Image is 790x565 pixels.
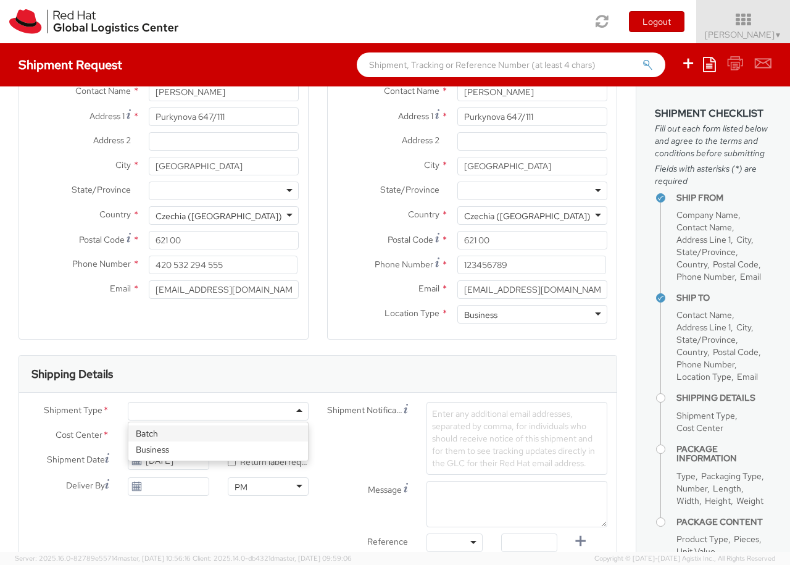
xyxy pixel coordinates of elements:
[775,30,782,40] span: ▼
[31,368,113,380] h3: Shipping Details
[655,122,771,159] span: Fill out each form listed below and agree to the terms and conditions before submitting
[75,85,131,96] span: Contact Name
[676,483,707,494] span: Number
[713,483,741,494] span: Length
[388,234,433,245] span: Postal Code
[736,322,751,333] span: City
[375,259,433,270] span: Phone Number
[432,408,595,469] span: Enter any additional email addresses, separated by comma, for individuals who should receive noti...
[713,259,759,270] span: Postal Code
[734,534,759,545] span: Pieces
[327,404,404,417] span: Shipment Notification
[128,425,308,442] div: Batch
[676,534,728,545] span: Product Type
[705,495,731,506] span: Height
[676,259,707,270] span: Country
[44,404,102,418] span: Shipment Type
[368,484,402,495] span: Message
[676,371,731,382] span: Location Type
[402,135,439,146] span: Address 2
[9,9,178,34] img: rh-logistics-00dfa346123c4ec078e1.svg
[424,159,439,170] span: City
[676,346,707,358] span: Country
[72,258,131,269] span: Phone Number
[737,371,758,382] span: Email
[705,29,782,40] span: [PERSON_NAME]
[110,283,131,294] span: Email
[357,52,665,77] input: Shipment, Tracking or Reference Number (at least 4 chars)
[367,536,408,547] span: Reference
[115,159,131,170] span: City
[156,210,282,222] div: Czechia ([GEOGRAPHIC_DATA])
[676,495,699,506] span: Width
[736,234,751,245] span: City
[676,293,771,303] h4: Ship To
[99,209,131,220] span: Country
[56,429,102,443] span: Cost Center
[676,471,696,482] span: Type
[93,135,131,146] span: Address 2
[676,193,771,203] h4: Ship From
[676,334,736,345] span: State/Province
[89,111,125,122] span: Address 1
[676,517,771,527] h4: Package Content
[676,393,771,403] h4: Shipping Details
[398,111,433,122] span: Address 1
[676,322,731,333] span: Address Line 1
[47,453,105,466] span: Shipment Date
[128,442,308,458] div: Business
[701,471,762,482] span: Packaging Type
[66,479,105,492] span: Deliver By
[676,271,734,282] span: Phone Number
[235,481,247,493] div: PM
[19,58,122,72] h4: Shipment Request
[193,554,352,563] span: Client: 2025.14.0-db4321d
[676,234,731,245] span: Address Line 1
[464,210,591,222] div: Czechia ([GEOGRAPHIC_DATA])
[676,445,771,464] h4: Package Information
[274,554,352,563] span: master, [DATE] 09:59:06
[676,422,723,433] span: Cost Center
[655,108,771,119] h3: Shipment Checklist
[228,458,236,466] input: Return label required
[385,308,439,319] span: Location Type
[736,495,763,506] span: Weight
[676,546,715,557] span: Unit Value
[676,309,732,320] span: Contact Name
[594,554,775,564] span: Copyright © [DATE]-[DATE] Agistix Inc., All Rights Reserved
[408,209,439,220] span: Country
[118,554,191,563] span: master, [DATE] 10:56:16
[655,162,771,187] span: Fields with asterisks (*) are required
[72,184,131,195] span: State/Province
[676,222,732,233] span: Contact Name
[15,554,191,563] span: Server: 2025.16.0-82789e55714
[629,11,684,32] button: Logout
[384,85,439,96] span: Contact Name
[740,271,761,282] span: Email
[676,246,736,257] span: State/Province
[380,184,439,195] span: State/Province
[79,234,125,245] span: Postal Code
[713,346,759,358] span: Postal Code
[464,309,497,321] div: Business
[676,209,738,220] span: Company Name
[418,283,439,294] span: Email
[676,410,735,421] span: Shipment Type
[676,359,734,370] span: Phone Number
